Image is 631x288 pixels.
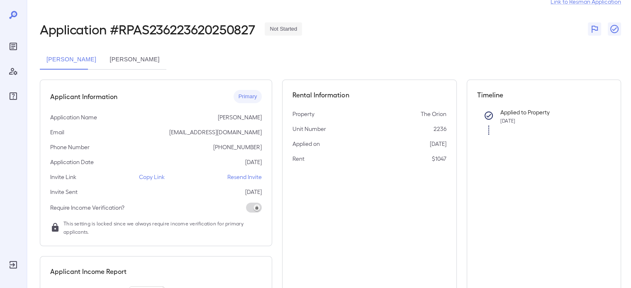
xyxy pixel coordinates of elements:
p: Rent [292,155,305,163]
p: Resend Invite [227,173,262,181]
span: [DATE] [500,118,515,123]
p: Require Income Verification? [50,203,124,212]
p: [PERSON_NAME] [218,113,262,121]
div: Log Out [7,258,20,271]
button: [PERSON_NAME] [103,50,166,70]
button: [PERSON_NAME] [40,50,103,70]
span: This setting is locked since we always require income verification for primary applicants. [63,219,262,236]
p: 2236 [434,125,446,133]
h2: Application # RPAS236223620250827 [40,22,255,36]
p: Email [50,128,64,136]
span: Not Started [265,25,302,33]
h5: Applicant Information [50,92,117,102]
p: The Orion [421,110,446,118]
p: [PHONE_NUMBER] [213,143,262,151]
p: [DATE] [245,158,262,166]
span: Primary [234,93,262,101]
p: Application Name [50,113,97,121]
p: Invite Sent [50,188,78,196]
p: Property [292,110,314,118]
p: Copy Link [139,173,165,181]
p: Invite Link [50,173,76,181]
h5: Applicant Income Report [50,266,127,276]
p: Unit Number [292,125,326,133]
p: $1047 [432,155,446,163]
button: Close Report [608,22,621,36]
button: Flag Report [588,22,601,36]
p: [DATE] [430,140,446,148]
p: Applied to Property [500,108,597,116]
p: [DATE] [245,188,262,196]
h5: Timeline [477,90,611,100]
div: Manage Users [7,65,20,78]
p: Phone Number [50,143,90,151]
p: Application Date [50,158,94,166]
p: [EMAIL_ADDRESS][DOMAIN_NAME] [169,128,262,136]
div: Reports [7,40,20,53]
div: FAQ [7,90,20,103]
h5: Rental Information [292,90,446,100]
p: Applied on [292,140,320,148]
